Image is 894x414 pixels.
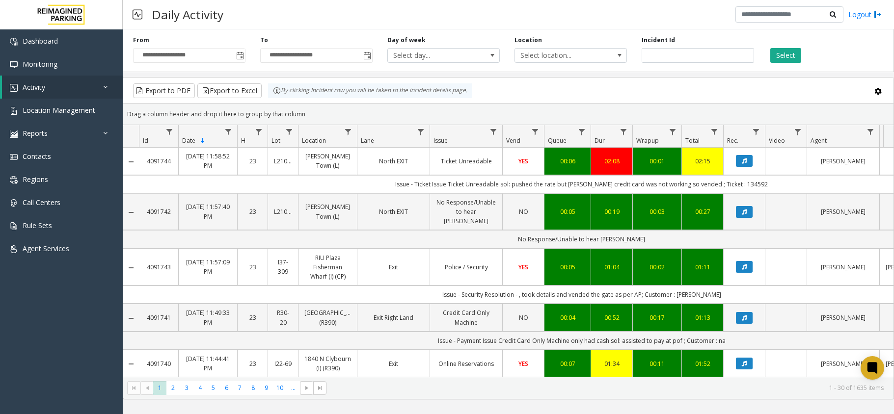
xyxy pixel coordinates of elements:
span: Vend [506,136,520,145]
a: 1840 N Clybourn (I) (R390) [304,354,351,373]
a: Lot Filter Menu [283,125,296,138]
a: 00:17 [639,313,676,322]
span: NO [519,313,528,322]
a: 01:34 [597,359,626,368]
span: NO [519,207,528,216]
h3: Daily Activity [147,2,228,26]
a: 23 [244,262,262,272]
a: 00:06 [550,156,585,166]
a: Exit Right Land [363,313,424,322]
span: Call Centers [23,198,60,207]
img: 'icon' [10,199,18,207]
a: 23 [244,359,262,368]
a: 00:11 [639,359,676,368]
a: [PERSON_NAME] Town (L) [304,202,351,221]
a: Exit [363,262,424,272]
a: YES [509,359,538,368]
a: Police / Security [436,262,496,272]
a: 00:04 [550,313,585,322]
img: 'icon' [10,107,18,115]
span: Issue [433,136,448,145]
a: [PERSON_NAME] [813,359,873,368]
span: Page 10 [273,381,287,394]
div: 02:15 [688,156,717,166]
a: 00:19 [597,207,626,216]
a: [PERSON_NAME] Town (L) [304,152,351,170]
span: Reports [23,129,48,138]
span: Date [182,136,195,145]
a: Wrapup Filter Menu [666,125,679,138]
a: NO [509,313,538,322]
a: [DATE] 11:49:33 PM [185,308,231,327]
a: 4091744 [145,156,172,166]
span: Monitoring [23,59,57,69]
img: 'icon' [10,130,18,138]
a: Activity [2,76,123,99]
a: [DATE] 11:57:40 PM [185,202,231,221]
span: Regions [23,175,48,184]
a: 00:01 [639,156,676,166]
a: Collapse Details [123,360,139,368]
span: YES [518,157,528,165]
a: 01:11 [688,262,717,272]
a: L21088000 [274,207,292,216]
a: 01:13 [688,313,717,322]
img: 'icon' [10,176,18,184]
a: Collapse Details [123,208,139,216]
span: Location Management [23,105,95,115]
button: Export to Excel [197,83,262,98]
a: 00:05 [550,262,585,272]
span: Page 5 [207,381,220,394]
span: Id [143,136,148,145]
div: 01:04 [597,262,626,272]
a: [DATE] 11:44:41 PM [185,354,231,373]
a: H Filter Menu [252,125,266,138]
a: Total Filter Menu [708,125,721,138]
div: 00:05 [550,207,585,216]
span: Page 7 [233,381,246,394]
span: Page 2 [166,381,180,394]
div: 00:03 [639,207,676,216]
a: R30-20 [274,308,292,327]
span: Select location... [515,49,604,62]
span: Page 3 [180,381,193,394]
label: Location [515,36,542,45]
a: YES [509,262,538,272]
a: 02:08 [597,156,626,166]
span: Page 6 [220,381,233,394]
a: 00:02 [639,262,676,272]
a: [PERSON_NAME] [813,262,873,272]
span: Page 9 [260,381,273,394]
a: Logout [848,9,882,20]
span: Lane [361,136,374,145]
a: 4091740 [145,359,172,368]
a: Queue Filter Menu [575,125,589,138]
label: To [260,36,268,45]
span: Go to the next page [303,384,311,392]
span: Page 1 [153,381,166,394]
a: 4091743 [145,262,172,272]
img: logout [874,9,882,20]
span: YES [518,360,528,368]
span: Dashboard [23,36,58,46]
a: 00:07 [550,359,585,368]
a: YES [509,156,538,166]
a: [PERSON_NAME] [813,156,873,166]
a: Video Filter Menu [791,125,805,138]
a: North EXIT [363,207,424,216]
span: Sortable [199,137,207,145]
a: I22-69 [274,359,292,368]
span: Agent Services [23,244,69,253]
a: 4091741 [145,313,172,322]
span: Location [302,136,326,145]
a: Location Filter Menu [342,125,355,138]
a: Lane Filter Menu [414,125,428,138]
a: Online Reservations [436,359,496,368]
